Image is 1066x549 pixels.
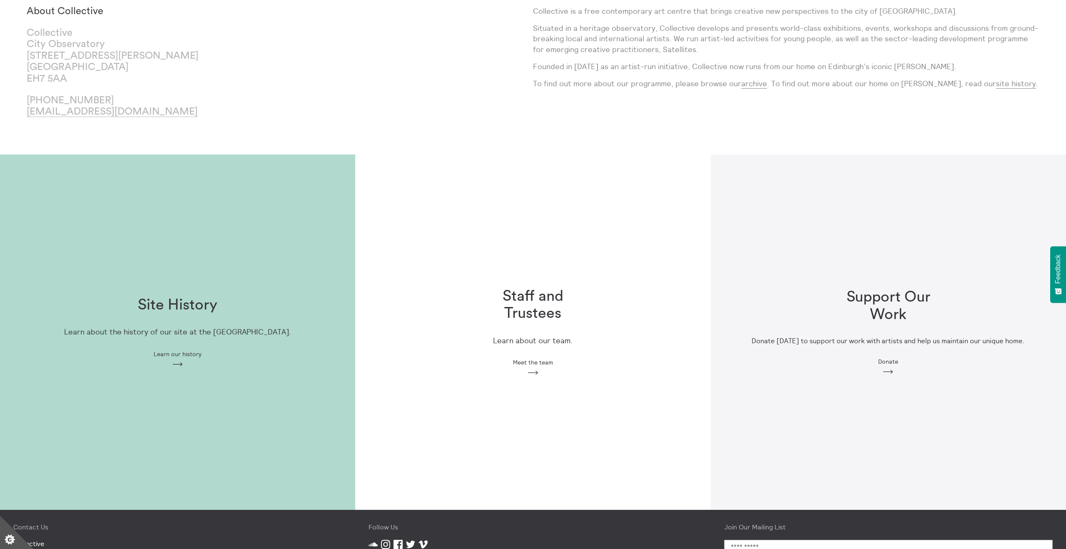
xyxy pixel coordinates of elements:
button: Feedback - Show survey [1050,246,1066,303]
h4: Join Our Mailing List [724,523,1053,531]
a: archive [741,79,767,89]
a: site history [996,79,1036,89]
h1: Site History [138,297,217,314]
p: Learn about the history of our site at the [GEOGRAPHIC_DATA]. [64,328,291,337]
p: Collective City Observatory [STREET_ADDRESS][PERSON_NAME] [GEOGRAPHIC_DATA] EH7 5AA [27,27,280,85]
p: [PHONE_NUMBER] [27,95,280,118]
h4: Contact Us [13,523,342,531]
h1: Staff and Trustees [480,288,586,322]
h4: Follow Us [369,523,697,531]
h1: Support Our Work [835,289,941,323]
h3: Donate [DATE] to support our work with artists and help us maintain our unique home. [752,337,1025,345]
a: [EMAIL_ADDRESS][DOMAIN_NAME] [27,107,198,117]
span: Feedback [1054,255,1062,284]
p: To find out more about our programme, please browse our . To find out more about our home on [PER... [533,78,1039,89]
p: Founded in [DATE] as an artist-run initiative, Collective now runs from our home on Edinburgh’s i... [533,61,1039,72]
span: Donate [878,358,898,365]
strong: About Collective [27,6,103,16]
p: Learn about our team. [493,337,573,345]
span: Meet the team [513,359,553,366]
p: Collective is a free contemporary art centre that brings creative new perspectives to the city of... [533,6,1039,16]
p: Situated in a heritage observatory, Collective develops and presents world-class exhibitions, eve... [533,23,1039,55]
span: Learn our history [154,351,202,357]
